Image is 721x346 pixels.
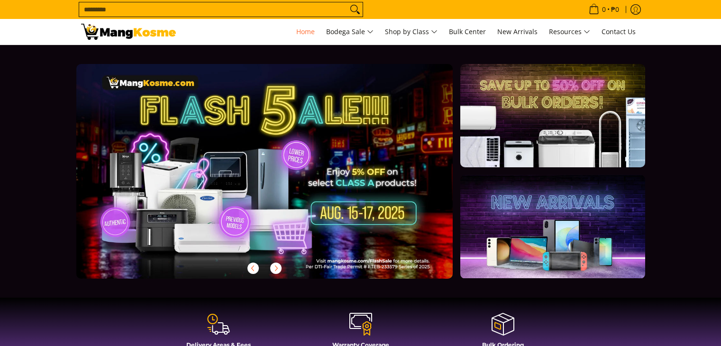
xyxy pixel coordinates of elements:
span: • [586,4,622,15]
span: 0 [601,6,607,13]
button: Next [265,258,286,279]
a: New Arrivals [493,19,542,45]
span: Resources [549,26,590,38]
a: Home [292,19,319,45]
a: Resources [544,19,595,45]
span: ₱0 [610,6,621,13]
button: Previous [243,258,264,279]
button: Search [347,2,363,17]
span: Bulk Center [449,27,486,36]
span: Contact Us [602,27,636,36]
span: New Arrivals [497,27,538,36]
a: Bodega Sale [321,19,378,45]
nav: Main Menu [185,19,640,45]
span: Bodega Sale [326,26,374,38]
span: Home [296,27,315,36]
span: Shop by Class [385,26,438,38]
img: Mang Kosme: Your Home Appliances Warehouse Sale Partner! [81,24,176,40]
a: Contact Us [597,19,640,45]
a: More [76,64,484,294]
a: Bulk Center [444,19,491,45]
a: Shop by Class [380,19,442,45]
